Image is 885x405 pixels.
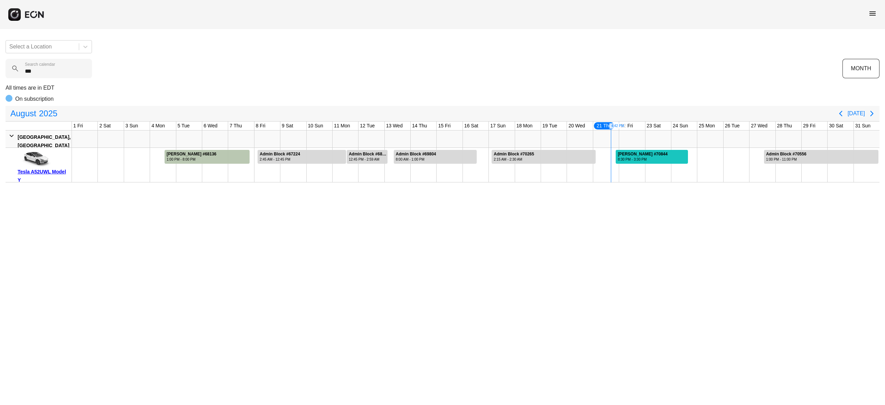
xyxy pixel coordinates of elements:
[167,157,216,162] div: 1:00 PM - 8:00 PM
[411,121,428,130] div: 14 Thu
[333,121,352,130] div: 11 Mon
[854,121,872,130] div: 31 Sun
[697,121,716,130] div: 25 Mon
[828,121,844,130] div: 30 Sat
[15,95,54,103] p: On subscription
[164,148,250,164] div: Rented for 4 days by Ramon Yera Current status is completed
[593,121,615,130] div: 21 Thu
[18,150,52,168] img: car
[671,121,689,130] div: 24 Sun
[396,152,436,157] div: Admin Block #69804
[6,107,62,120] button: August2025
[393,148,477,164] div: Rented for 4 days by Admin Block Current status is rental
[202,121,219,130] div: 6 Wed
[749,121,769,130] div: 27 Wed
[396,157,436,162] div: 8:00 AM - 1:00 PM
[776,121,793,130] div: 28 Thu
[307,121,325,130] div: 10 Sun
[358,121,376,130] div: 12 Tue
[346,148,388,164] div: Rented for 2 days by Admin Block Current status is rental
[618,152,668,157] div: [PERSON_NAME] #70844
[98,121,112,130] div: 2 Sat
[6,84,879,92] p: All times are in EDT
[489,121,507,130] div: 17 Sun
[645,121,662,130] div: 23 Sat
[385,121,404,130] div: 13 Wed
[848,107,865,120] button: [DATE]
[494,152,534,157] div: Admin Block #70265
[463,121,479,130] div: 16 Sat
[257,148,346,164] div: Rented for 4 days by Admin Block Current status is rental
[491,148,596,164] div: Rented for 4 days by Admin Block Current status is rental
[176,121,191,130] div: 5 Tue
[25,62,55,67] label: Search calendar
[167,152,216,157] div: [PERSON_NAME] #68136
[567,121,586,130] div: 20 Wed
[802,121,817,130] div: 29 Fri
[280,121,295,130] div: 9 Sat
[865,107,879,120] button: Next page
[254,121,267,130] div: 8 Fri
[724,121,741,130] div: 26 Tue
[515,121,534,130] div: 18 Mon
[72,121,84,130] div: 1 Fri
[9,107,38,120] span: August
[834,107,848,120] button: Previous page
[260,152,300,157] div: Admin Block #67224
[541,121,559,130] div: 19 Tue
[619,121,634,130] div: 22 Fri
[228,121,243,130] div: 7 Thu
[437,121,452,130] div: 15 Fri
[260,157,300,162] div: 2:45 AM - 12:45 PM
[38,107,59,120] span: 2025
[124,121,140,130] div: 3 Sun
[842,59,879,78] button: MONTH
[764,148,879,164] div: Rented for 5 days by Admin Block Current status is rental
[615,148,688,164] div: Rented for 3 days by Stanley chen Current status is confirmed
[868,9,877,18] span: menu
[494,157,534,162] div: 2:15 AM - 2:30 AM
[766,157,807,162] div: 1:00 PM - 11:00 PM
[349,152,387,157] div: Admin Block #68083
[349,157,387,162] div: 12:45 PM - 2:59 AM
[618,157,668,162] div: 8:30 PM - 3:30 PM
[150,121,166,130] div: 4 Mon
[18,133,71,150] div: [GEOGRAPHIC_DATA], [GEOGRAPHIC_DATA]
[18,168,69,184] div: Tesla A52UWL Model Y
[766,152,807,157] div: Admin Block #70556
